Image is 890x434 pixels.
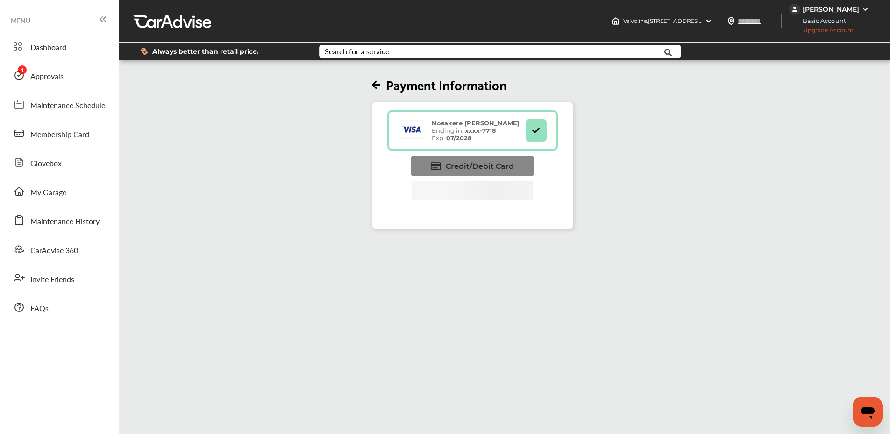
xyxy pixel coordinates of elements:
[30,100,105,112] span: Maintenance Schedule
[781,14,782,28] img: header-divider.bc55588e.svg
[325,48,389,55] div: Search for a service
[8,208,110,232] a: Maintenance History
[8,121,110,145] a: Membership Card
[30,42,66,54] span: Dashboard
[432,119,520,127] strong: Nosakere [PERSON_NAME]
[427,119,524,142] div: Ending in: Exp:
[30,129,89,141] span: Membership Card
[152,48,259,55] span: Always better than retail price.
[412,181,533,224] iframe: PayPal
[30,245,78,257] span: CarAdvise 360
[8,295,110,319] a: FAQs
[853,397,883,427] iframe: Button to launch messaging window
[727,17,735,25] img: location_vector.a44bc228.svg
[11,17,30,24] span: MENU
[30,71,64,83] span: Approvals
[30,303,49,315] span: FAQs
[790,16,853,26] span: Basic Account
[446,162,514,171] span: Credit/Debit Card
[789,27,854,38] span: Upgrade Account
[8,179,110,203] a: My Garage
[862,6,869,13] img: WGsFRI8htEPBVLJbROoPRyZpYNWhNONpIPPETTm6eUC0GeLEiAAAAAElFTkSuQmCC
[465,127,496,134] strong: xxxx- 7718
[141,47,148,55] img: dollor_label_vector.a70140d1.svg
[8,150,110,174] a: Glovebox
[446,134,472,142] strong: 07/2028
[372,76,573,93] h2: Payment Information
[30,274,74,286] span: Invite Friends
[30,216,100,228] span: Maintenance History
[8,237,110,261] a: CarAdvise 360
[30,158,62,170] span: Glovebox
[30,187,66,199] span: My Garage
[8,266,110,290] a: Invite Friends
[705,17,712,25] img: header-down-arrow.9dd2ce7d.svg
[803,5,859,14] div: [PERSON_NAME]
[8,63,110,87] a: Approvals
[411,156,534,176] a: Credit/Debit Card
[8,34,110,58] a: Dashboard
[789,4,800,15] img: jVpblrzwTbfkPYzPPzSLxeg0AAAAASUVORK5CYII=
[8,92,110,116] a: Maintenance Schedule
[612,17,619,25] img: header-home-logo.8d720a4f.svg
